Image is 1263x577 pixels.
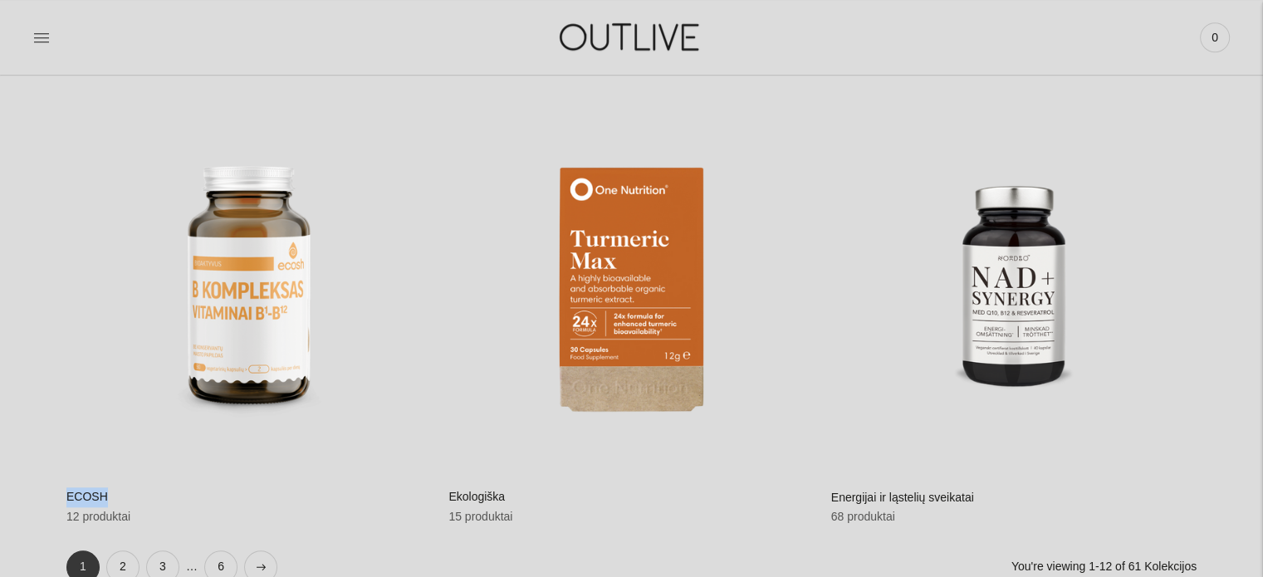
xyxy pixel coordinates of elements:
h2: Energijai ir ląstelių sveikatai [831,488,1197,508]
a: 0 [1200,19,1230,56]
img: OUTLIVE [527,8,735,66]
h2: Ekologiška [448,487,814,507]
span: … [186,557,198,577]
a: Energijai ir ląstelių sveikatai 68 produktai [831,105,1197,527]
a: Ekologiška 15 produktai [448,105,814,527]
span: 0 [1203,26,1226,49]
div: 12 produktai [66,507,432,527]
div: 68 produktai [831,507,1197,527]
h2: ECOSH [66,487,432,507]
a: ECOSH 12 produktai [66,105,432,527]
div: 15 produktai [448,507,814,527]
